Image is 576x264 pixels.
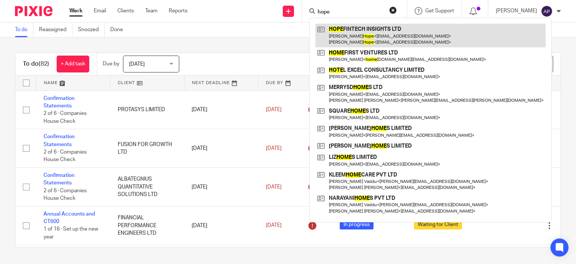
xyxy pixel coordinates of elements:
[23,60,49,68] h1: To do
[103,60,119,68] p: Due by
[496,7,537,15] p: [PERSON_NAME]
[39,23,72,37] a: Reassigned
[69,7,82,15] a: Work
[110,206,184,245] td: FINANCIAL PERFORMANCE ENGINEERS LTD
[43,188,87,201] span: 2 of 6 · Companies House Check
[43,173,75,186] a: Confirmation Statements
[425,8,454,14] span: Get Support
[129,62,145,67] span: [DATE]
[184,206,258,245] td: [DATE]
[145,7,157,15] a: Team
[340,220,373,229] span: In progress
[389,6,397,14] button: Clear
[184,91,258,129] td: [DATE]
[169,7,187,15] a: Reports
[110,129,184,168] td: FUSION FOR GROWTH LTD
[15,6,52,16] img: Pixie
[266,184,282,190] span: [DATE]
[110,168,184,207] td: ALBATEGNIUS QUANTITATIVE SOLUTIONS LTD
[414,220,462,229] span: Waiting for Client
[117,7,134,15] a: Clients
[15,23,33,37] a: To do
[110,91,184,129] td: PROTASYS LIMITED
[43,211,95,224] a: Annual Accounts and CT600
[184,168,258,207] td: [DATE]
[184,129,258,168] td: [DATE]
[43,111,87,124] span: 2 of 6 · Companies House Check
[43,149,87,163] span: 2 of 6 · Companies House Check
[266,146,282,151] span: [DATE]
[317,9,384,16] input: Search
[43,134,75,147] a: Confirmation Statements
[94,7,106,15] a: Email
[78,23,105,37] a: Snoozed
[266,107,282,112] span: [DATE]
[266,223,282,228] span: [DATE]
[57,56,89,72] a: + Add task
[110,23,129,37] a: Done
[541,5,553,17] img: svg%3E
[39,61,49,67] span: (82)
[43,96,75,109] a: Confirmation Statements
[43,227,98,240] span: 1 of 16 · Set up the new year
